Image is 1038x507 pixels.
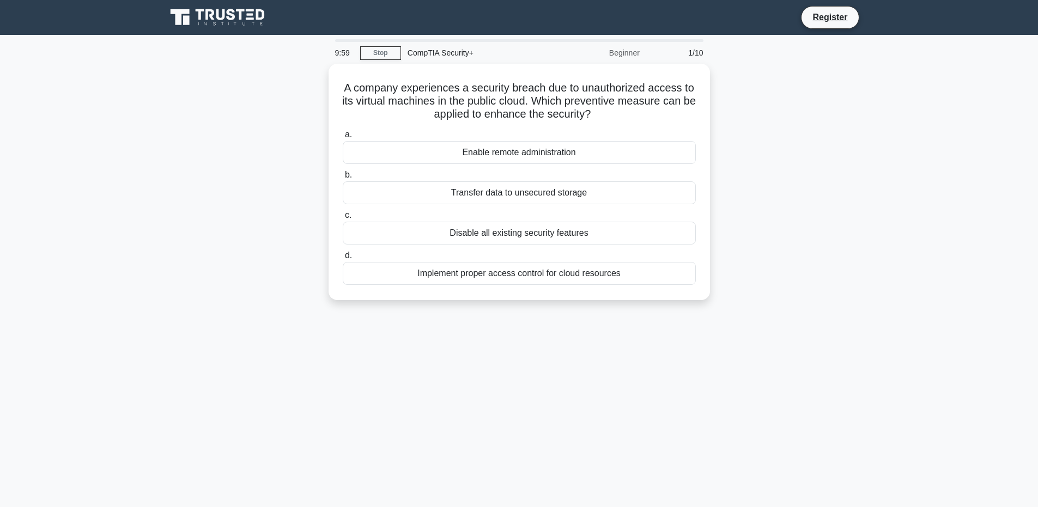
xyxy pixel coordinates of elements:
[401,42,551,64] div: CompTIA Security+
[343,141,696,164] div: Enable remote administration
[345,170,352,179] span: b.
[345,251,352,260] span: d.
[343,262,696,285] div: Implement proper access control for cloud resources
[806,10,854,24] a: Register
[551,42,646,64] div: Beginner
[342,81,697,121] h5: A company experiences a security breach due to unauthorized access to its virtual machines in the...
[646,42,710,64] div: 1/10
[345,210,351,219] span: c.
[360,46,401,60] a: Stop
[345,130,352,139] span: a.
[343,181,696,204] div: Transfer data to unsecured storage
[329,42,360,64] div: 9:59
[343,222,696,245] div: Disable all existing security features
